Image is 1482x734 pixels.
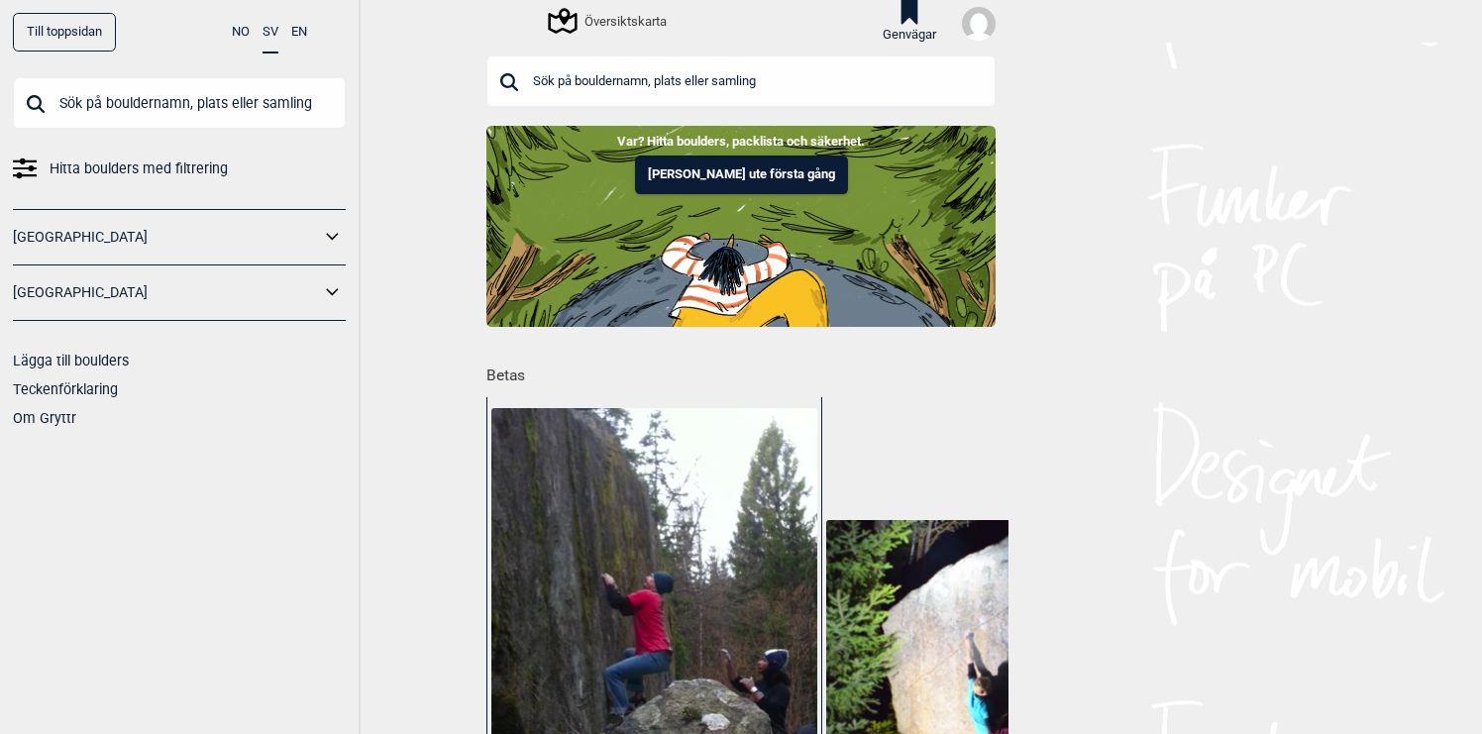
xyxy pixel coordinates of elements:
span: Hitta boulders med filtrering [50,155,228,183]
a: Om Gryttr [13,410,76,426]
p: Var? Hitta boulders, packlista och säkerhet. [15,132,1467,152]
a: Hitta boulders med filtrering [13,155,346,183]
input: Sök på bouldernamn, plats eller samling [486,55,996,107]
a: [GEOGRAPHIC_DATA] [13,223,320,252]
div: Översiktskarta [551,9,667,33]
button: NO [232,13,250,52]
a: [GEOGRAPHIC_DATA] [13,278,320,307]
input: Sök på bouldernamn, plats eller samling [13,77,346,129]
a: Till toppsidan [13,13,116,52]
button: SV [263,13,278,53]
button: [PERSON_NAME] ute första gång [635,156,848,194]
button: EN [291,13,307,52]
a: Lägga till boulders [13,353,129,368]
img: User fallback1 [962,7,996,41]
a: Teckenförklaring [13,381,118,397]
img: Indoor to outdoor [486,126,996,326]
h1: Betas [486,353,1008,387]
